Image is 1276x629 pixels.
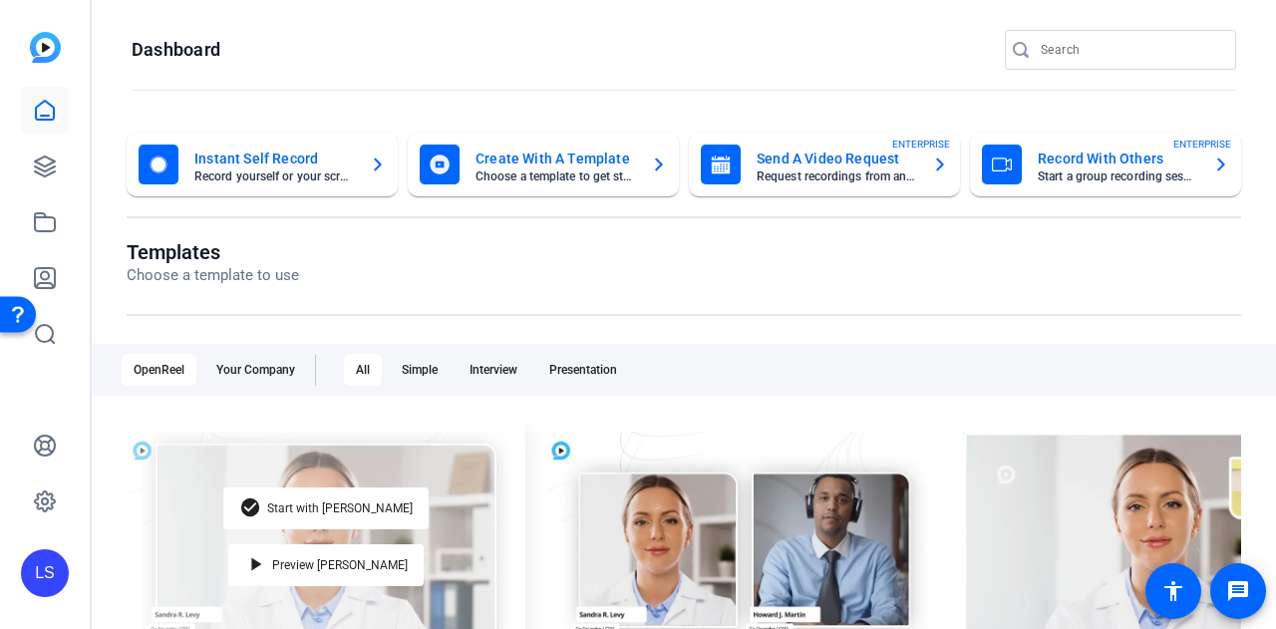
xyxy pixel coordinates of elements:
[458,354,529,386] div: Interview
[127,264,299,287] p: Choose a template to use
[194,147,354,170] mat-card-title: Instant Self Record
[689,133,960,196] button: Send A Video RequestRequest recordings from anyone, anywhereENTERPRISE
[239,496,263,520] mat-icon: check_circle
[1038,147,1197,170] mat-card-title: Record With Others
[21,549,69,597] div: LS
[132,38,220,62] h1: Dashboard
[537,354,629,386] div: Presentation
[30,32,61,63] img: blue-gradient.svg
[408,133,679,196] button: Create With A TemplateChoose a template to get started
[1041,38,1220,62] input: Search
[272,559,408,571] span: Preview [PERSON_NAME]
[1161,579,1185,603] mat-icon: accessibility
[1226,579,1250,603] mat-icon: message
[244,553,268,577] mat-icon: play_arrow
[127,240,299,264] h1: Templates
[757,170,916,182] mat-card-subtitle: Request recordings from anyone, anywhere
[892,137,950,152] span: ENTERPRISE
[970,133,1241,196] button: Record With OthersStart a group recording sessionENTERPRISE
[1173,137,1231,152] span: ENTERPRISE
[476,170,635,182] mat-card-subtitle: Choose a template to get started
[476,147,635,170] mat-card-title: Create With A Template
[344,354,382,386] div: All
[757,147,916,170] mat-card-title: Send A Video Request
[267,502,413,514] span: Start with [PERSON_NAME]
[1038,170,1197,182] mat-card-subtitle: Start a group recording session
[122,354,196,386] div: OpenReel
[127,133,398,196] button: Instant Self RecordRecord yourself or your screen
[390,354,450,386] div: Simple
[204,354,307,386] div: Your Company
[194,170,354,182] mat-card-subtitle: Record yourself or your screen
